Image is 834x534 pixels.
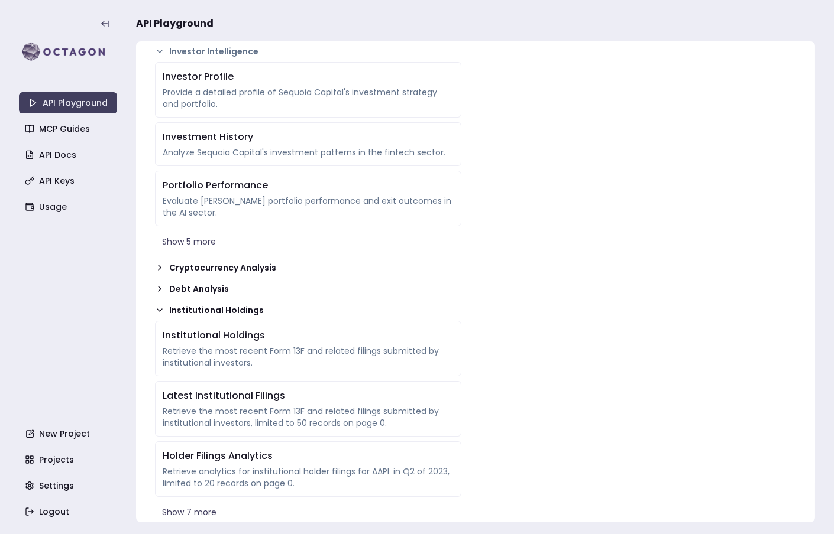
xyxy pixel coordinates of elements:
div: Retrieve the most recent Form 13F and related filings submitted by institutional investors. [163,345,454,369]
div: Analyze Sequoia Capital's investment patterns in the fintech sector. [163,146,454,158]
div: Retrieve analytics for institutional holder filings for AAPL in Q2 of 2023, limited to 20 records... [163,465,454,489]
div: Latest Institutional Filings [163,389,454,403]
div: Holder Filings Analytics [163,449,454,463]
a: API Docs [20,144,118,165]
a: API Keys [20,170,118,191]
img: logo-rect-yK7x_WSZ.svg [19,40,117,64]
a: Logout [20,501,118,522]
button: Show 7 more [155,502,461,523]
button: Institutional Holdings [155,304,461,316]
a: MCP Guides [20,118,118,139]
button: Investor Intelligence [155,45,461,57]
a: Settings [20,475,118,496]
a: Projects [20,449,118,470]
button: Debt Analysis [155,283,461,295]
a: Usage [20,196,118,217]
div: Evaluate [PERSON_NAME] portfolio performance and exit outcomes in the AI sector. [163,195,454,219]
div: Investment History [163,130,454,144]
div: Retrieve the most recent Form 13F and related filings submitted by institutional investors, limit... [163,405,454,429]
div: Institutional Holdings [163,328,454,343]
div: Portfolio Performance [163,178,454,193]
span: API Playground [136,17,214,31]
div: Investor Profile [163,70,454,84]
div: Provide a detailed profile of Sequoia Capital's investment strategy and portfolio. [163,86,454,110]
a: API Playground [19,92,117,113]
button: Cryptocurrency Analysis [155,262,461,273]
button: Show 5 more [155,231,461,252]
a: New Project [20,423,118,444]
